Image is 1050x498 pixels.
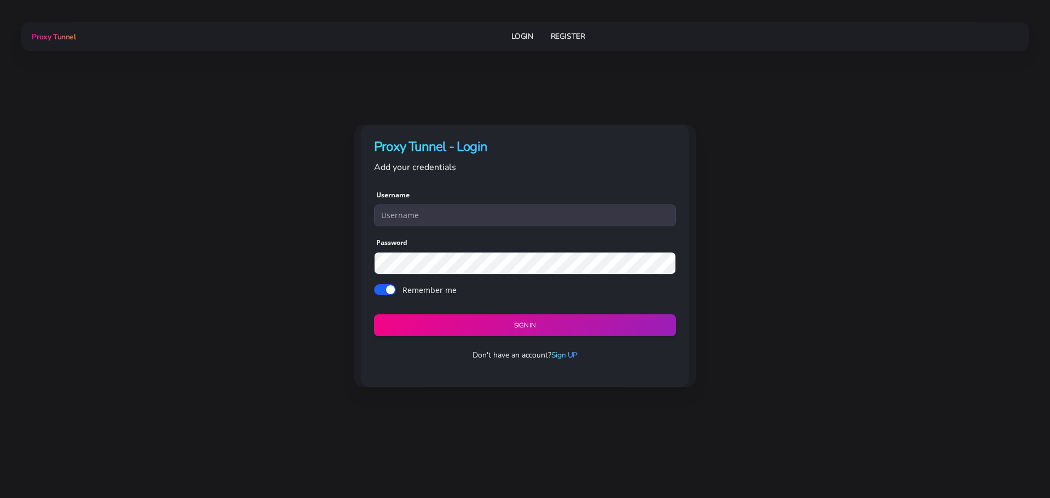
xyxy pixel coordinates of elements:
button: Sign in [374,314,676,337]
a: Login [511,26,533,46]
label: Remember me [402,284,457,296]
a: Register [551,26,585,46]
p: Add your credentials [374,160,676,174]
label: Username [376,190,410,200]
label: Password [376,238,407,248]
a: Proxy Tunnel [30,28,75,45]
iframe: Webchat Widget [997,445,1036,484]
a: Sign UP [551,350,577,360]
span: Proxy Tunnel [32,32,75,42]
h4: Proxy Tunnel - Login [374,138,676,156]
input: Username [374,204,676,226]
p: Don't have an account? [365,349,685,361]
